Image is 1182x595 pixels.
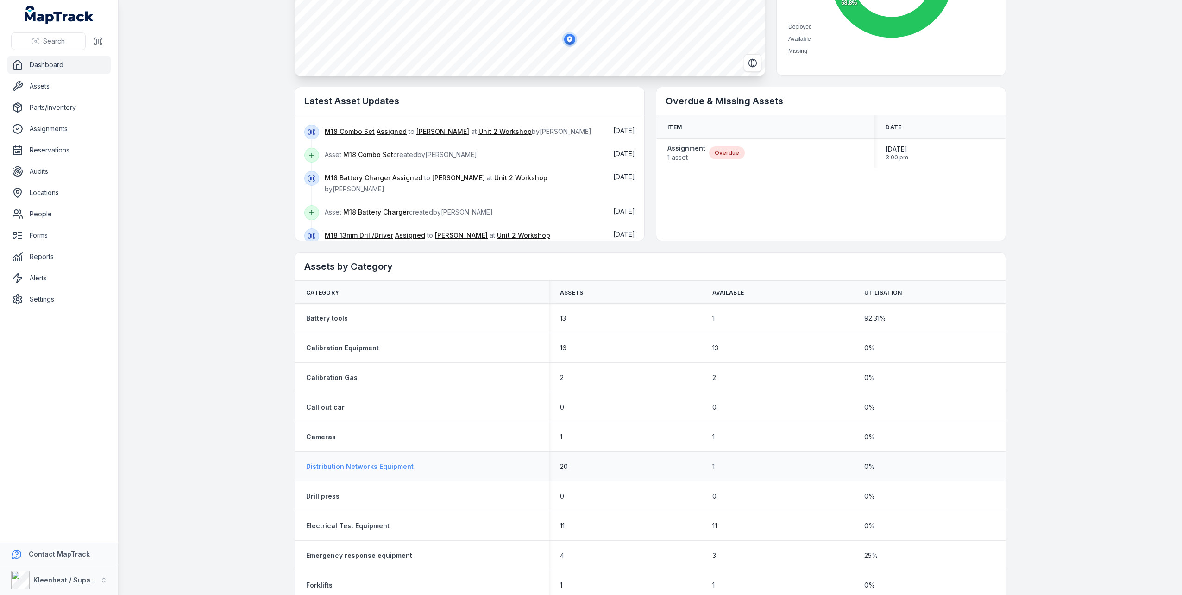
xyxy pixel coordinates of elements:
span: 2 [712,373,716,382]
span: 0 % [864,403,875,412]
a: Electrical Test Equipment [306,521,390,531]
span: 0 [560,403,564,412]
a: Battery tools [306,314,348,323]
a: M18 Battery Charger [325,173,390,183]
time: 26/11/2024, 3:00:00 pm [886,145,908,161]
span: Asset created by [PERSON_NAME] [325,208,493,216]
span: 1 [560,432,562,442]
span: 0 % [864,462,875,471]
span: 11 [712,521,717,531]
button: Switch to Satellite View [744,54,761,72]
span: 0 [560,492,564,501]
a: Cameras [306,432,336,442]
a: Assignments [7,120,111,138]
strong: Emergency response equipment [306,551,412,560]
a: Forklifts [306,581,333,590]
span: 13 [560,314,566,323]
span: 0 [712,492,717,501]
a: [PERSON_NAME] [432,173,485,183]
span: 92.31 % [864,314,886,323]
span: 25 % [864,551,878,560]
strong: Kleenheat / Supagas [33,576,102,584]
span: 1 [712,432,715,442]
h2: Assets by Category [304,260,996,273]
a: Unit 2 Workshop [478,127,532,136]
span: 11 [560,521,565,531]
a: Calibration Gas [306,373,358,382]
span: 0 % [864,581,875,590]
a: M18 Combo Set [343,150,393,159]
span: 0 % [864,521,875,531]
span: 1 [712,314,715,323]
a: Forms [7,226,111,245]
time: 17/09/2025, 3:37:22 pm [613,150,635,158]
span: to at by [PERSON_NAME] [325,231,550,250]
span: [DATE] [613,173,635,181]
a: Assignment1 asset [667,144,705,162]
span: Available [788,36,811,42]
span: 4 [560,551,564,560]
a: Call out car [306,403,345,412]
span: 0 % [864,492,875,501]
div: Overdue [709,146,745,159]
span: 0 % [864,373,875,382]
h2: Latest Asset Updates [304,95,635,108]
a: M18 Combo Set [325,127,375,136]
h2: Overdue & Missing Assets [666,95,996,108]
a: Locations [7,184,111,202]
span: [DATE] [613,230,635,238]
span: Assets [560,289,584,297]
a: Unit 2 Workshop [494,173,547,183]
span: Deployed [788,24,812,30]
a: Reports [7,247,111,266]
time: 17/09/2025, 12:59:23 pm [613,230,635,238]
span: 1 [712,581,715,590]
time: 17/09/2025, 3:13:47 pm [613,207,635,215]
time: 17/09/2025, 3:38:59 pm [613,127,635,134]
time: 17/09/2025, 3:14:13 pm [613,173,635,181]
a: Alerts [7,269,111,287]
a: Audits [7,162,111,181]
span: Utilisation [864,289,902,297]
a: People [7,205,111,223]
span: 3:00 pm [886,154,908,161]
span: Available [712,289,744,297]
span: to at by [PERSON_NAME] [325,174,547,193]
a: M18 13mm Drill/Driver [325,231,393,240]
strong: Contact MapTrack [29,550,90,558]
a: Reservations [7,141,111,159]
span: to at by [PERSON_NAME] [325,127,591,135]
span: 1 asset [667,153,705,162]
a: Assigned [392,173,422,183]
span: 2 [560,373,564,382]
span: 1 [712,462,715,471]
span: 1 [560,581,562,590]
span: [DATE] [886,145,908,154]
span: Search [43,37,65,46]
strong: Distribution Networks Equipment [306,462,414,471]
a: Parts/Inventory [7,98,111,117]
span: Asset created by [PERSON_NAME] [325,151,477,158]
a: Assets [7,77,111,95]
button: Search [11,32,86,50]
span: 20 [560,462,568,471]
span: Missing [788,48,807,54]
a: Drill press [306,492,340,501]
a: Assigned [377,127,407,136]
a: M18 Battery Charger [343,208,409,217]
span: [DATE] [613,150,635,158]
span: 3 [712,551,716,560]
span: [DATE] [613,207,635,215]
strong: Assignment [667,144,705,153]
a: [PERSON_NAME] [435,231,488,240]
a: MapTrack [25,6,94,24]
span: Date [886,124,901,131]
span: 16 [560,343,566,353]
